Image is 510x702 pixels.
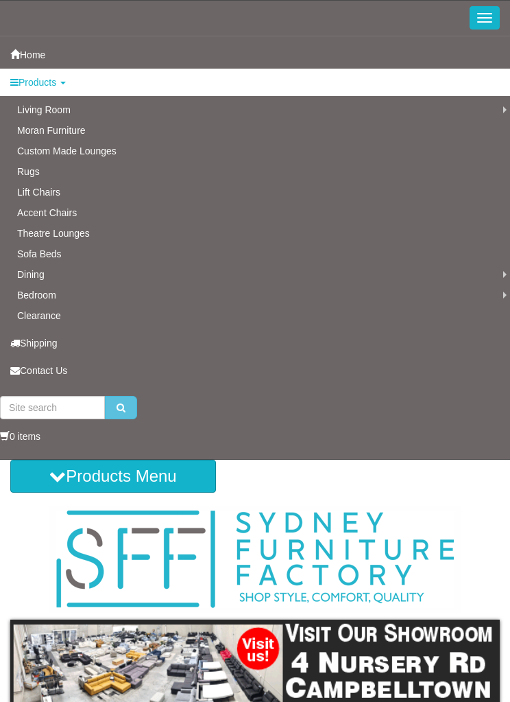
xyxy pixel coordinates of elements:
[20,338,58,349] span: Shipping
[10,460,216,493] button: Products Menu
[20,365,67,376] span: Contact Us
[49,506,461,613] img: Sydney Furniture Factory
[20,49,45,60] span: Home
[19,77,56,88] span: Products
